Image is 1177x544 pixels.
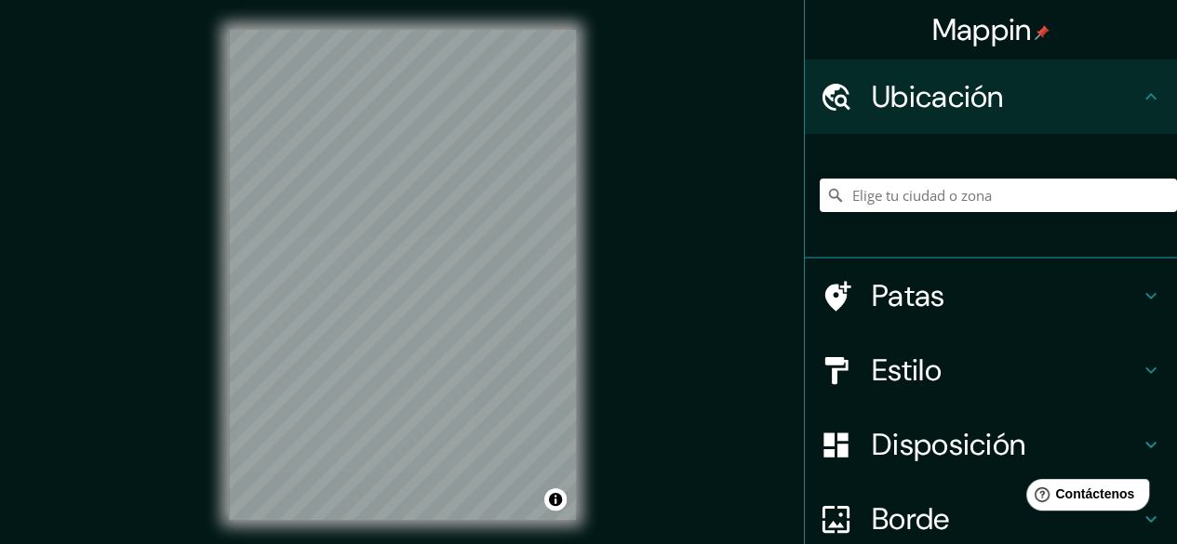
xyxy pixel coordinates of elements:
[872,425,1025,464] font: Disposición
[820,179,1177,212] input: Elige tu ciudad o zona
[805,407,1177,482] div: Disposición
[1011,471,1157,524] iframe: Lanzador de widgets de ayuda
[805,60,1177,134] div: Ubicación
[932,10,1032,49] font: Mappin
[805,333,1177,407] div: Estilo
[872,351,942,390] font: Estilo
[229,30,576,520] canvas: Mapa
[1035,25,1050,40] img: pin-icon.png
[544,488,567,511] button: Activar o desactivar atribución
[872,499,950,538] font: Borde
[872,77,1004,116] font: Ubicación
[805,259,1177,333] div: Patas
[872,276,945,315] font: Patas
